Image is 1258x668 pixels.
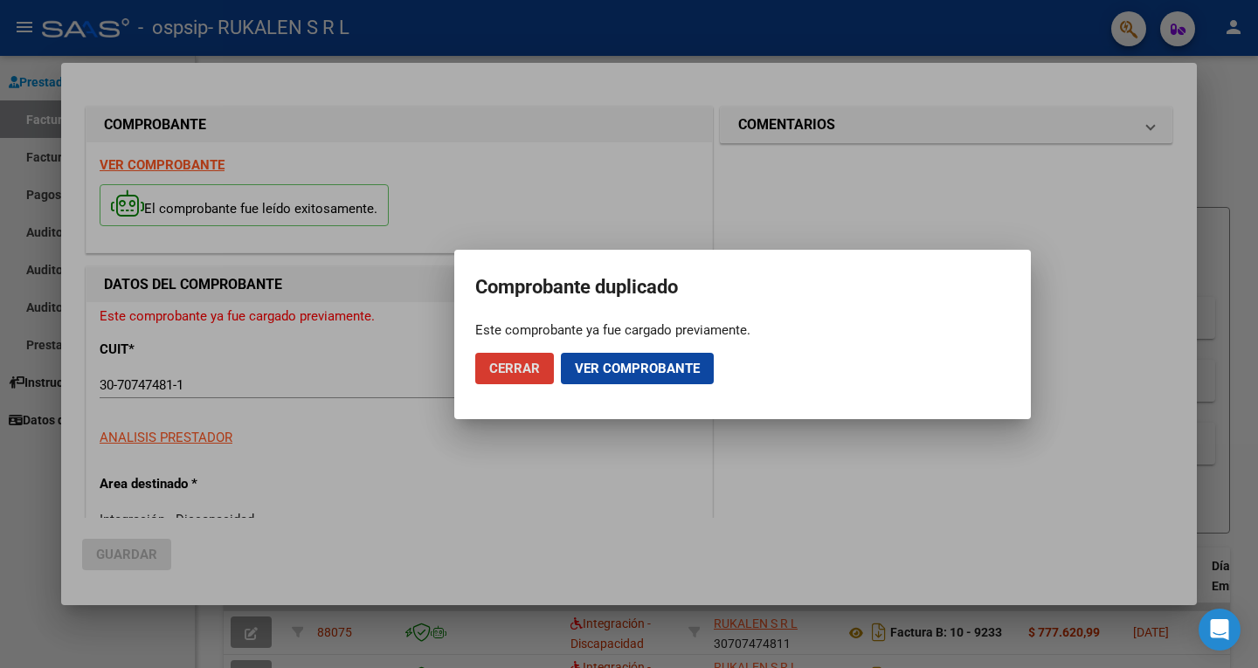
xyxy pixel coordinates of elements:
[575,361,700,376] span: Ver comprobante
[475,271,1010,304] h2: Comprobante duplicado
[1199,609,1241,651] div: Open Intercom Messenger
[475,321,1010,339] div: Este comprobante ya fue cargado previamente.
[561,353,714,384] button: Ver comprobante
[475,353,554,384] button: Cerrar
[489,361,540,376] span: Cerrar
